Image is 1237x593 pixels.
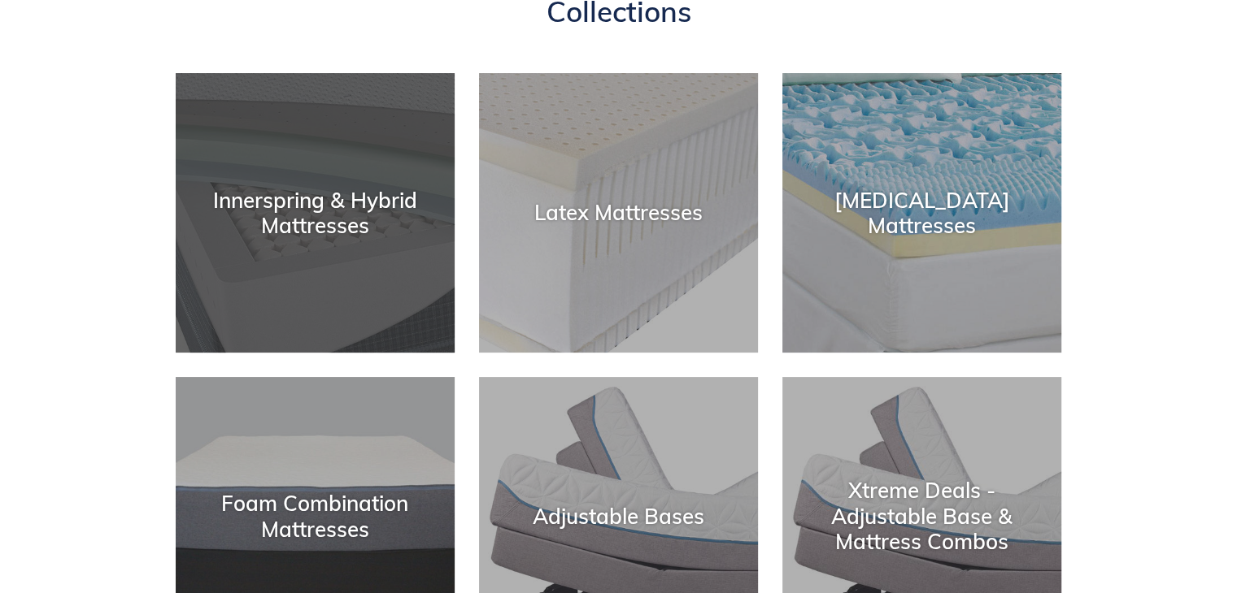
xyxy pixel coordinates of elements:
div: Foam Combination Mattresses [176,491,455,541]
div: [MEDICAL_DATA] Mattresses [782,188,1061,238]
div: Innerspring & Hybrid Mattresses [176,188,455,238]
div: Adjustable Bases [479,504,758,529]
div: Xtreme Deals - Adjustable Base & Mattress Combos [782,478,1061,555]
a: Latex Mattresses [479,73,758,352]
div: Latex Mattresses [479,201,758,226]
a: [MEDICAL_DATA] Mattresses [782,73,1061,352]
a: Innerspring & Hybrid Mattresses [176,73,455,352]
